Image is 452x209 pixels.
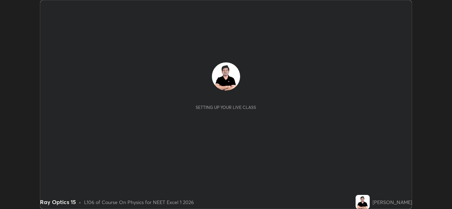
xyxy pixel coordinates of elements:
[196,105,256,110] div: Setting up your live class
[84,198,194,206] div: L106 of Course On Physics for NEET Excel 1 2026
[40,198,76,206] div: Ray Optics 15
[356,195,370,209] img: 7ad8e9556d334b399f8606cf9d83f348.jpg
[79,198,81,206] div: •
[373,198,412,206] div: [PERSON_NAME]
[212,62,240,91] img: 7ad8e9556d334b399f8606cf9d83f348.jpg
